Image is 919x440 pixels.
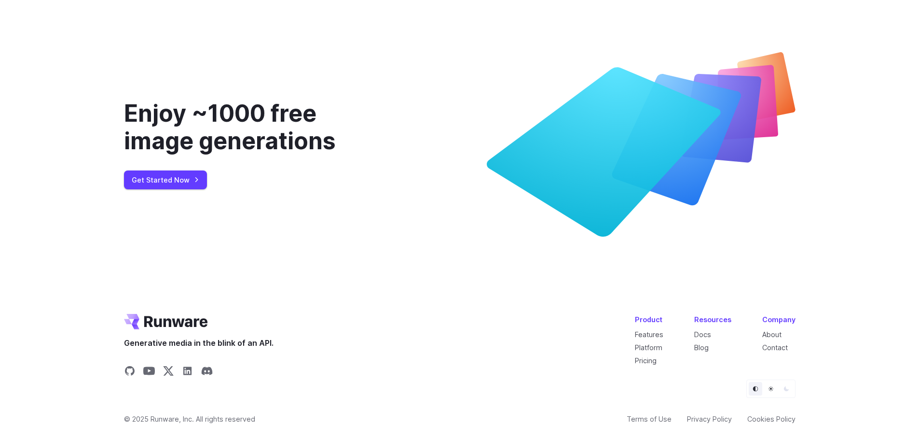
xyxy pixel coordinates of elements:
a: Share on Discord [201,365,213,380]
button: Light [764,382,778,396]
div: Company [762,314,796,325]
a: Contact [762,343,788,352]
a: Go to / [124,314,208,329]
a: Pricing [635,356,657,365]
button: Default [749,382,762,396]
span: Generative media in the blink of an API. [124,337,274,350]
a: Platform [635,343,662,352]
a: Cookies Policy [747,413,796,425]
a: Share on GitHub [124,365,136,380]
a: Blog [694,343,709,352]
a: Terms of Use [627,413,672,425]
div: Enjoy ~1000 free image generations [124,99,386,155]
a: Share on LinkedIn [182,365,193,380]
span: © 2025 Runware, Inc. All rights reserved [124,413,255,425]
a: Get Started Now [124,170,207,189]
a: Features [635,330,663,339]
ul: Theme selector [746,380,796,398]
a: Privacy Policy [687,413,732,425]
a: Docs [694,330,711,339]
button: Dark [780,382,793,396]
div: Resources [694,314,731,325]
div: Product [635,314,663,325]
a: Share on YouTube [143,365,155,380]
a: About [762,330,782,339]
a: Share on X [163,365,174,380]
